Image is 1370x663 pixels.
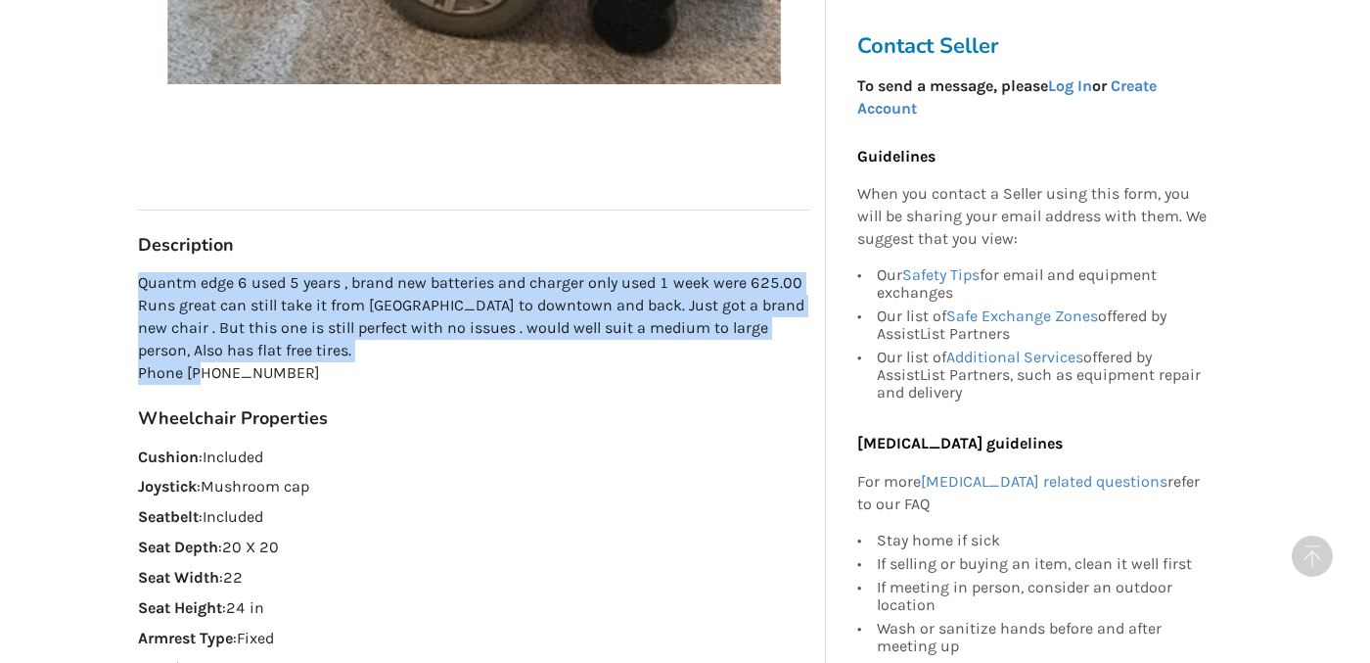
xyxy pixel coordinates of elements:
[1048,76,1092,95] a: Log In
[946,348,1083,366] a: Additional Services
[877,617,1208,658] div: Wash or sanitize hands before and after meeting up
[877,305,1208,346] div: Our list of offered by AssistList Partners
[138,447,810,469] p: : Included
[138,629,233,647] strong: Armrest Type
[857,471,1208,516] p: For more refer to our FAQ
[138,476,810,498] p: : Mushroom cap
[138,272,810,384] p: Quantm edge 6 used 5 years , brand new batteries and charger only used 1 week were 625.00 Runs gr...
[877,346,1208,402] div: Our list of offered by AssistList Partners, such as equipment repair and delivery
[902,265,980,284] a: Safety Tips
[138,407,810,430] h3: Wheelchair Properties
[857,147,936,166] b: Guidelines
[138,537,810,559] p: : 20 X 20
[138,567,810,590] p: : 22
[138,598,222,617] strong: Seat Height
[857,32,1217,60] h3: Contact Seller
[138,538,218,556] strong: Seat Depth
[138,568,219,587] strong: Seat Width
[138,506,810,529] p: : Included
[877,552,1208,576] div: If selling or buying an item, clean it well first
[138,477,197,496] strong: Joystick
[857,434,1063,452] b: [MEDICAL_DATA] guidelines
[877,532,1208,552] div: Stay home if sick
[877,266,1208,305] div: Our for email and equipment exchanges
[138,597,810,620] p: : 24 in
[857,184,1208,252] p: When you contact a Seller using this form, you will be sharing your email address with them. We s...
[138,507,199,526] strong: Seatbelt
[921,472,1167,491] a: [MEDICAL_DATA] related questions
[877,576,1208,617] div: If meeting in person, consider an outdoor location
[857,76,1157,118] strong: To send a message, please or
[946,307,1098,325] a: Safe Exchange Zones
[138,448,199,466] strong: Cushion
[138,628,810,650] p: : Fixed
[138,234,810,257] h3: Description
